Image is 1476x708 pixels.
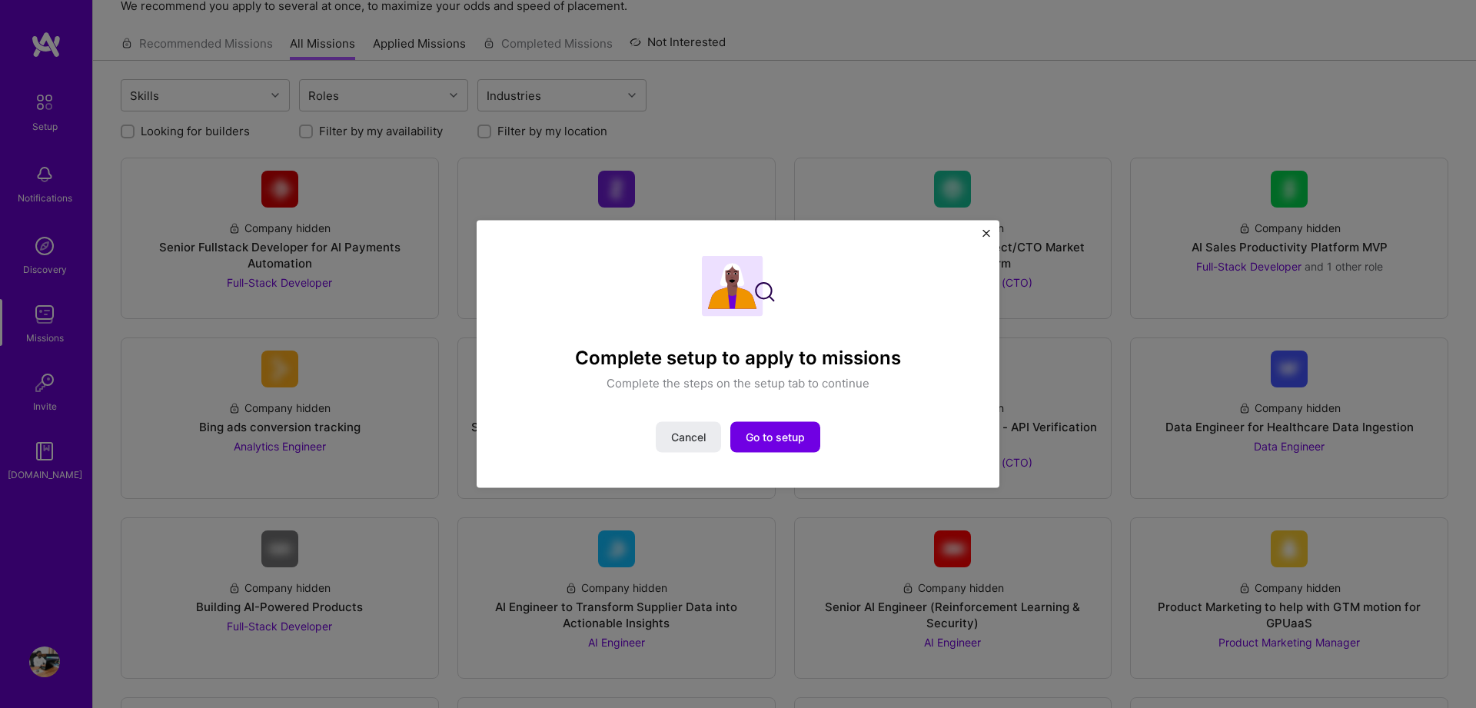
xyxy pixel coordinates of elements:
[730,422,820,453] button: Go to setup
[982,229,990,245] button: Close
[656,422,721,453] button: Cancel
[671,430,706,445] span: Cancel
[702,255,775,316] img: Complete setup illustration
[607,375,869,391] p: Complete the steps on the setup tab to continue
[575,347,901,369] h4: Complete setup to apply to missions
[746,430,805,445] span: Go to setup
